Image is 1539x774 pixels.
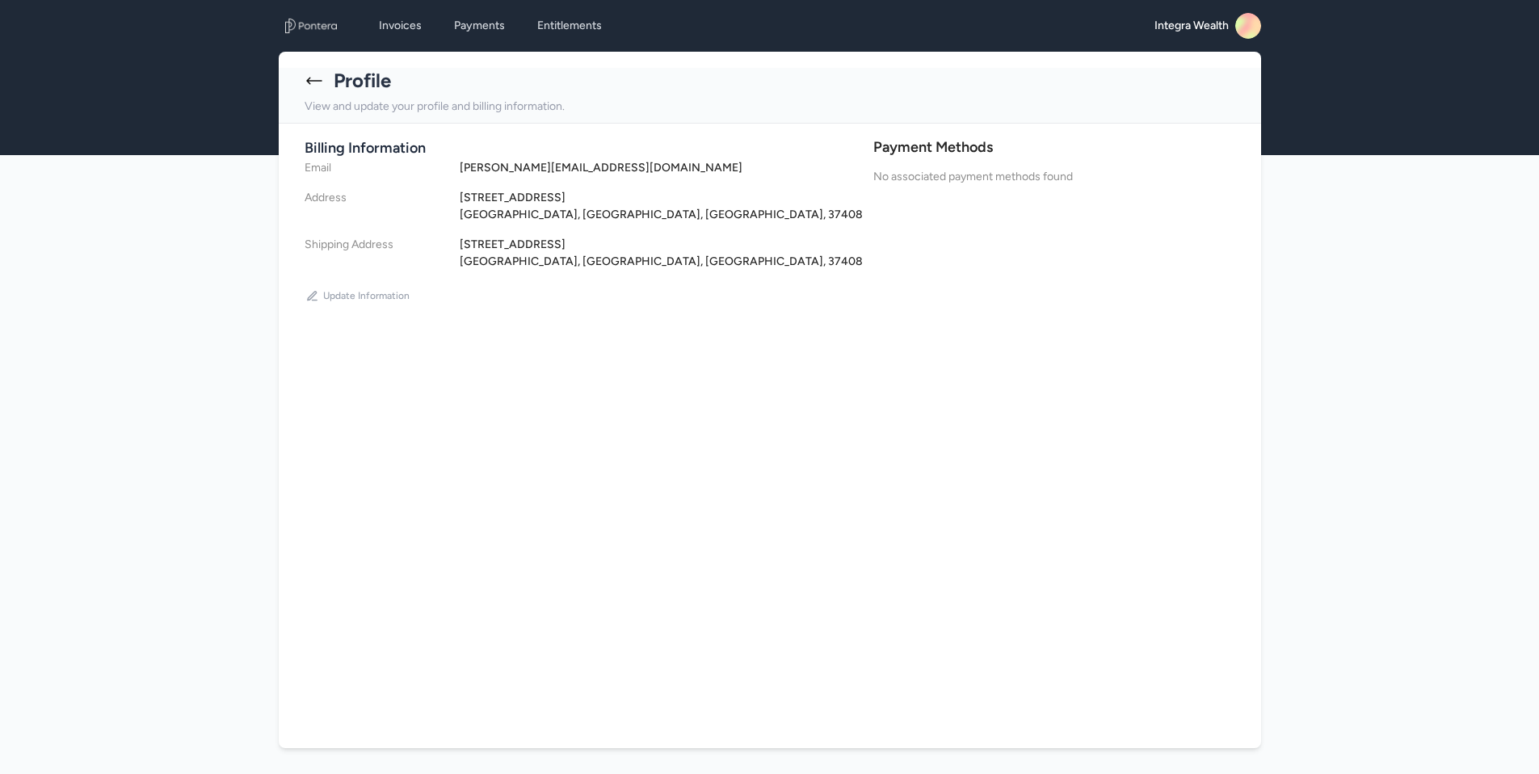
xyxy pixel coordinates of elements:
h4: No associated payment methods found [873,168,1235,185]
div: [GEOGRAPHIC_DATA], [GEOGRAPHIC_DATA], [GEOGRAPHIC_DATA], 37408 [460,253,864,270]
h4: Address [305,189,434,223]
h2: Payment Methods [873,137,1235,158]
h1: Billing Information [305,137,864,159]
p: View and update your profile and billing information. [305,97,1235,116]
div: [STREET_ADDRESS] [460,189,864,206]
button: Update Information [305,283,411,309]
h4: Shipping Address [305,236,434,270]
h4: [PERSON_NAME][EMAIL_ADDRESS][DOMAIN_NAME] [460,159,864,176]
a: Invoices [369,11,431,40]
div: [GEOGRAPHIC_DATA], [GEOGRAPHIC_DATA], [GEOGRAPHIC_DATA], 37408 [460,206,864,223]
div: [STREET_ADDRESS] [460,236,864,253]
h1: Profile [334,68,391,94]
a: Payments [444,11,515,40]
span: Integra Wealth [1154,18,1229,34]
a: Integra Wealth [1154,13,1261,39]
a: Entitlements [528,11,612,40]
img: logo.png [285,13,337,39]
h4: Email [305,159,434,176]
